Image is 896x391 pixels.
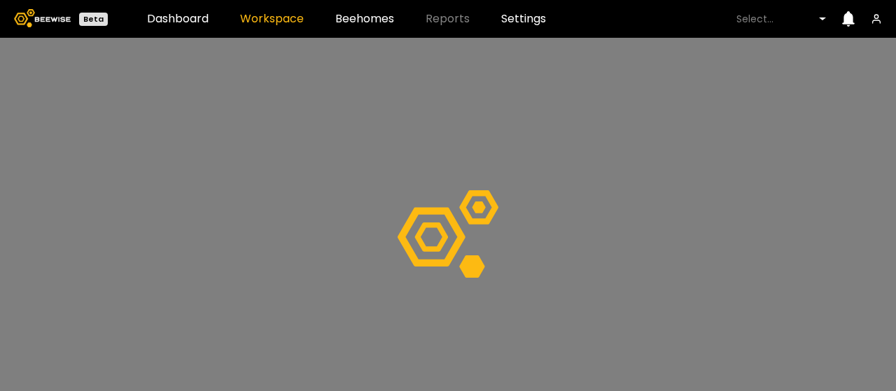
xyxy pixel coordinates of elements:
[426,13,470,24] span: Reports
[335,13,394,24] a: Beehomes
[14,9,71,27] img: Beewise logo
[501,13,546,24] a: Settings
[240,13,304,24] a: Workspace
[79,13,108,26] div: Beta
[147,13,209,24] a: Dashboard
